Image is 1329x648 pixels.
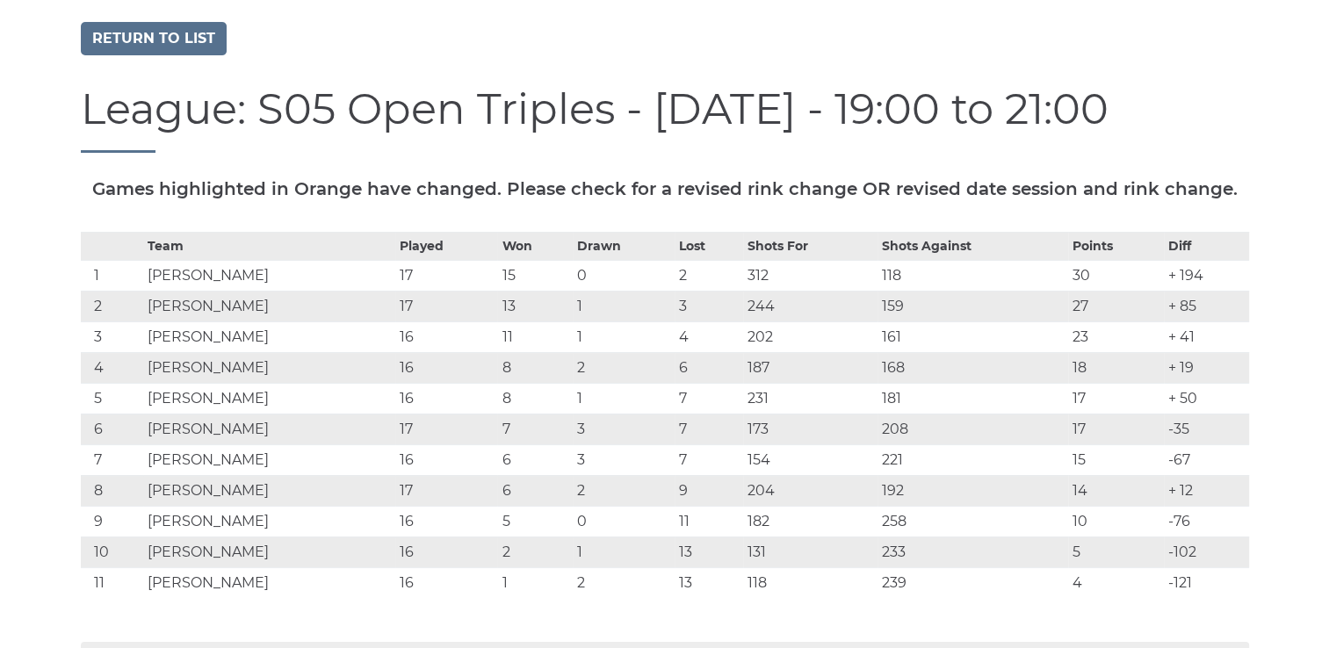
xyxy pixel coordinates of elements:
[675,567,743,598] td: 13
[81,321,144,352] td: 3
[497,536,572,567] td: 2
[878,291,1068,321] td: 159
[878,414,1068,444] td: 208
[675,414,743,444] td: 7
[81,536,144,567] td: 10
[395,352,497,383] td: 16
[1164,414,1249,444] td: -35
[878,475,1068,506] td: 192
[1068,291,1164,321] td: 27
[878,383,1068,414] td: 181
[143,536,395,567] td: [PERSON_NAME]
[1164,506,1249,536] td: -76
[573,260,675,291] td: 0
[497,506,572,536] td: 5
[1068,567,1164,598] td: 4
[675,321,743,352] td: 4
[743,232,878,260] th: Shots For
[675,260,743,291] td: 2
[573,567,675,598] td: 2
[878,506,1068,536] td: 258
[743,536,878,567] td: 131
[497,567,572,598] td: 1
[81,22,227,55] a: Return to list
[1068,352,1164,383] td: 18
[675,383,743,414] td: 7
[1164,567,1249,598] td: -121
[1164,475,1249,506] td: + 12
[395,414,497,444] td: 17
[878,232,1068,260] th: Shots Against
[81,86,1249,153] h1: League: S05 Open Triples - [DATE] - 19:00 to 21:00
[878,567,1068,598] td: 239
[395,475,497,506] td: 17
[81,444,144,475] td: 7
[1068,444,1164,475] td: 15
[497,260,572,291] td: 15
[1164,260,1249,291] td: + 194
[395,506,497,536] td: 16
[497,475,572,506] td: 6
[81,352,144,383] td: 4
[497,414,572,444] td: 7
[497,383,572,414] td: 8
[1164,383,1249,414] td: + 50
[743,444,878,475] td: 154
[1164,321,1249,352] td: + 41
[1164,536,1249,567] td: -102
[878,536,1068,567] td: 233
[143,232,395,260] th: Team
[743,352,878,383] td: 187
[395,536,497,567] td: 16
[81,291,144,321] td: 2
[1068,506,1164,536] td: 10
[573,414,675,444] td: 3
[81,383,144,414] td: 5
[395,444,497,475] td: 16
[675,536,743,567] td: 13
[497,352,572,383] td: 8
[573,321,675,352] td: 1
[878,352,1068,383] td: 168
[1164,444,1249,475] td: -67
[81,475,144,506] td: 8
[497,321,572,352] td: 11
[743,567,878,598] td: 118
[573,352,675,383] td: 2
[1164,232,1249,260] th: Diff
[1068,414,1164,444] td: 17
[81,260,144,291] td: 1
[143,352,395,383] td: [PERSON_NAME]
[1068,260,1164,291] td: 30
[1068,383,1164,414] td: 17
[81,179,1249,198] h5: Games highlighted in Orange have changed. Please check for a revised rink change OR revised date ...
[675,352,743,383] td: 6
[395,383,497,414] td: 16
[743,414,878,444] td: 173
[675,475,743,506] td: 9
[878,444,1068,475] td: 221
[395,567,497,598] td: 16
[497,444,572,475] td: 6
[573,475,675,506] td: 2
[143,475,395,506] td: [PERSON_NAME]
[143,321,395,352] td: [PERSON_NAME]
[743,475,878,506] td: 204
[878,321,1068,352] td: 161
[1068,232,1164,260] th: Points
[573,232,675,260] th: Drawn
[395,321,497,352] td: 16
[497,232,572,260] th: Won
[395,291,497,321] td: 17
[143,506,395,536] td: [PERSON_NAME]
[81,414,144,444] td: 6
[1164,291,1249,321] td: + 85
[573,506,675,536] td: 0
[573,291,675,321] td: 1
[1068,475,1164,506] td: 14
[395,232,497,260] th: Played
[143,414,395,444] td: [PERSON_NAME]
[573,383,675,414] td: 1
[743,506,878,536] td: 182
[743,291,878,321] td: 244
